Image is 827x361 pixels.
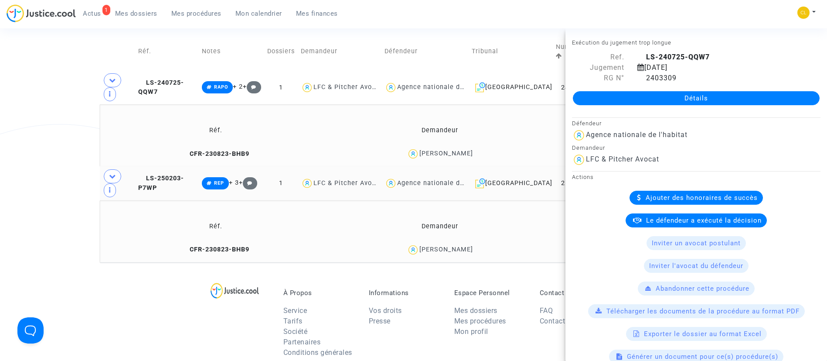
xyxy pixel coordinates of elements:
img: icon-user.svg [572,128,586,142]
span: Mes dossiers [115,10,157,17]
small: Demandeur [572,144,605,151]
td: Demandeur [329,116,551,144]
div: Jugement [565,62,631,73]
span: Exporter le dossier au format Excel [644,330,762,338]
span: Abandonner cette procédure [656,285,749,292]
td: Réf. [103,116,329,144]
td: 2403309 [553,70,597,104]
span: LS-250203-P7WP [138,175,184,192]
td: 1 [264,70,298,104]
td: 1 [264,166,298,200]
span: Actus [83,10,101,17]
td: Notes [199,33,264,70]
a: Détails [573,91,820,105]
img: icon-user.svg [301,81,313,94]
img: icon-user.svg [572,153,586,167]
span: Mon calendrier [235,10,282,17]
img: icon-archive.svg [475,82,485,93]
div: RG N° [565,73,631,83]
img: icon-user.svg [301,177,313,190]
img: icon-user.svg [385,177,397,190]
span: Télécharger les documents de la procédure au format PDF [606,307,800,315]
a: Service [283,306,307,315]
p: À Propos [283,289,356,297]
td: Demandeur [329,212,551,241]
a: Mes finances [289,7,345,20]
a: Mes procédures [164,7,228,20]
a: Contact [540,317,565,325]
span: CFR-230823-BHB9 [182,246,249,253]
img: icon-user.svg [385,81,397,94]
img: 6fca9af68d76bfc0a5525c74dfee314f [797,7,810,19]
img: icon-user.svg [407,148,419,160]
div: LFC & Pitcher Avocat [313,179,382,187]
div: LFC & Pitcher Avocat [586,155,659,163]
a: Presse [369,317,391,325]
div: Agence nationale de l'habitat [397,83,493,91]
span: Mes finances [296,10,338,17]
td: Notes [551,212,725,241]
a: 1Actus [76,7,108,20]
td: Réf. [135,33,199,70]
span: 2403309 [637,74,677,82]
small: Défendeur [572,120,602,127]
img: icon-user.svg [407,244,419,256]
a: Partenaires [283,338,321,346]
td: Tribunal [469,33,553,70]
span: LS-240725-QQW7 [138,79,184,96]
span: Mes procédures [171,10,221,17]
div: Ref. [565,52,631,62]
p: Informations [369,289,441,297]
div: 1 [102,5,110,15]
span: CFR-230823-BHB9 [182,150,249,158]
img: icon-archive.svg [475,178,485,189]
span: + 2 [233,83,243,90]
a: Mon profil [454,327,488,336]
a: Mes procédures [454,317,506,325]
p: Espace Personnel [454,289,527,297]
td: Notes [551,116,725,144]
td: Dossiers [264,33,298,70]
td: Défendeur [381,33,469,70]
span: + 3 [229,179,239,186]
td: Numéro RG [553,33,597,70]
span: Inviter un avocat postulant [652,239,741,247]
a: Tarifs [283,317,303,325]
td: 2500678 [553,166,597,200]
a: Société [283,327,308,336]
iframe: Help Scout Beacon - Open [17,317,44,344]
span: + [243,83,262,90]
div: [PERSON_NAME] [419,150,473,157]
small: Actions [572,174,594,180]
b: LS-240725-QQW7 [646,53,710,61]
a: Vos droits [369,306,402,315]
span: REP [214,180,224,186]
p: Contact [540,289,612,297]
a: Mon calendrier [228,7,289,20]
div: [DATE] [631,62,805,73]
a: Conditions générales [283,348,352,357]
td: Réf. [103,212,329,241]
span: Le défendeur a exécuté la décision [646,217,762,224]
small: Exécution du jugement trop longue [572,39,671,46]
td: Demandeur [298,33,381,70]
div: [PERSON_NAME] [419,246,473,253]
img: logo-lg.svg [211,283,259,299]
a: FAQ [540,306,553,315]
div: [GEOGRAPHIC_DATA] [472,178,550,189]
span: RAPO [214,84,228,90]
span: + [239,179,258,186]
span: Générer un document pour ce(s) procédure(s) [627,353,778,361]
div: Agence nationale de l'habitat [397,179,493,187]
div: Agence nationale de l'habitat [586,131,687,139]
span: Inviter l'avocat du défendeur [649,262,743,270]
div: LFC & Pitcher Avocat [313,83,382,91]
img: jc-logo.svg [7,4,76,22]
span: Ajouter des honoraires de succès [646,194,758,202]
a: Mes dossiers [454,306,497,315]
div: [GEOGRAPHIC_DATA] [472,82,550,93]
a: Mes dossiers [108,7,164,20]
